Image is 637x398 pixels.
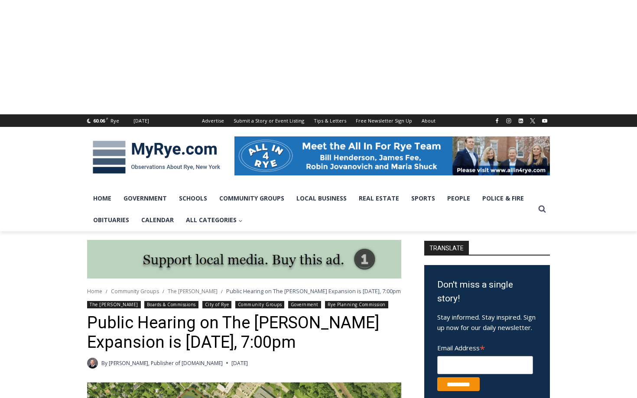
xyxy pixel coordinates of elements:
a: People [441,188,476,209]
a: Author image [87,358,98,369]
a: Facebook [492,116,502,126]
a: Community Groups [111,288,159,295]
h3: Don't miss a single story! [437,278,537,305]
a: Community Groups [213,188,290,209]
a: Free Newsletter Sign Up [351,114,417,127]
a: Schools [173,188,213,209]
span: / [162,288,164,294]
a: Home [87,288,102,295]
span: Public Hearing on The [PERSON_NAME] Expansion is [DATE], 7:00pm [226,287,401,295]
nav: Secondary Navigation [197,114,440,127]
span: By [101,359,107,367]
span: All Categories [186,215,243,225]
a: The [PERSON_NAME] [87,301,141,308]
a: Government [117,188,173,209]
div: [DATE] [133,117,149,125]
a: Police & Fire [476,188,530,209]
img: MyRye.com [87,135,226,180]
nav: Breadcrumbs [87,287,401,295]
nav: Primary Navigation [87,188,534,231]
p: Stay informed. Stay inspired. Sign up now for our daily newsletter. [437,312,537,333]
h1: Public Hearing on The [PERSON_NAME] Expansion is [DATE], 7:00pm [87,313,401,353]
a: Rye Planning Commission [325,301,388,308]
a: Obituaries [87,209,135,231]
a: Sports [405,188,441,209]
a: Calendar [135,209,180,231]
a: Government [288,301,321,308]
a: Local Business [290,188,353,209]
div: Rye [110,117,119,125]
a: Community Groups [235,301,284,308]
a: Home [87,188,117,209]
a: Tips & Letters [309,114,351,127]
a: YouTube [539,116,550,126]
a: [PERSON_NAME], Publisher of [DOMAIN_NAME] [109,359,223,367]
img: support local media, buy this ad [87,240,401,279]
a: Advertise [197,114,229,127]
a: About [417,114,440,127]
span: F [106,116,108,121]
a: All Categories [180,209,249,231]
a: Boards & Commissions [144,301,198,308]
a: City of Rye [202,301,232,308]
a: The [PERSON_NAME] [168,288,218,295]
span: 60.06 [93,117,105,124]
span: / [221,288,223,294]
a: Real Estate [353,188,405,209]
img: All in for Rye [234,136,550,175]
time: [DATE] [231,359,248,367]
a: Submit a Story or Event Listing [229,114,309,127]
a: Linkedin [516,116,526,126]
a: Instagram [504,116,514,126]
a: X [527,116,538,126]
button: View Search Form [534,201,550,217]
span: / [106,288,107,294]
label: Email Address [437,339,533,355]
strong: TRANSLATE [424,241,469,255]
